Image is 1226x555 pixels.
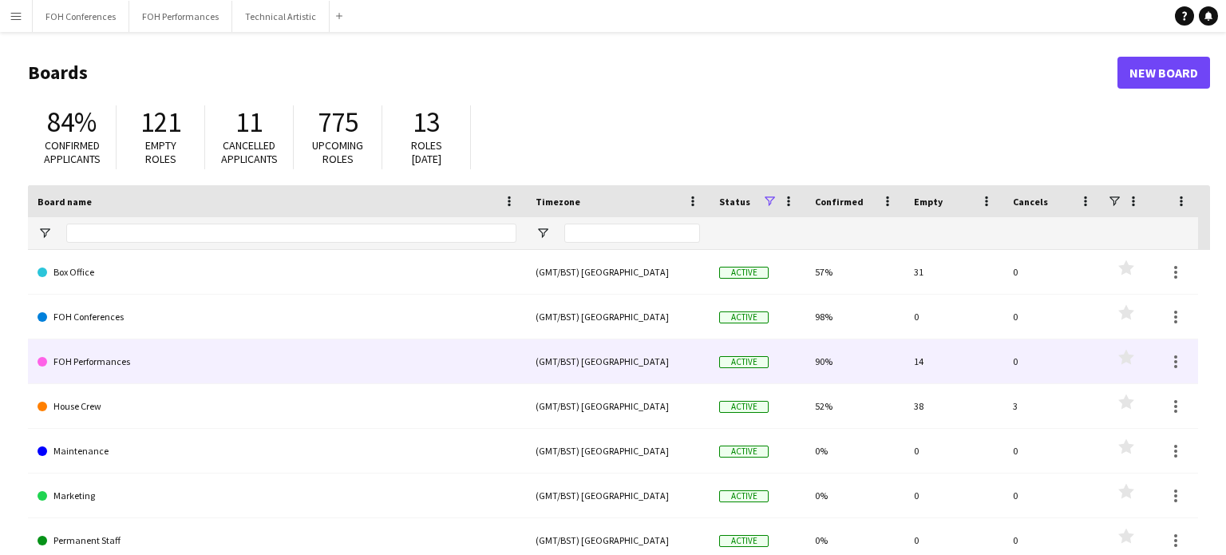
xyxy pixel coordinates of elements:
[719,267,769,279] span: Active
[129,1,232,32] button: FOH Performances
[526,295,710,339] div: (GMT/BST) [GEOGRAPHIC_DATA]
[805,384,904,428] div: 52%
[904,429,1003,473] div: 0
[66,224,516,243] input: Board name Filter Input
[564,224,700,243] input: Timezone Filter Input
[815,196,864,208] span: Confirmed
[719,196,750,208] span: Status
[719,535,769,547] span: Active
[536,226,550,240] button: Open Filter Menu
[526,384,710,428] div: (GMT/BST) [GEOGRAPHIC_DATA]
[38,474,516,518] a: Marketing
[1003,474,1102,517] div: 0
[536,196,580,208] span: Timezone
[1003,250,1102,294] div: 0
[719,311,769,323] span: Active
[235,105,263,140] span: 11
[1003,295,1102,339] div: 0
[719,401,769,413] span: Active
[526,429,710,473] div: (GMT/BST) [GEOGRAPHIC_DATA]
[805,339,904,383] div: 90%
[38,429,516,474] a: Maintenance
[145,138,176,166] span: Empty roles
[1013,196,1048,208] span: Cancels
[33,1,129,32] button: FOH Conferences
[805,295,904,339] div: 98%
[904,339,1003,383] div: 14
[914,196,943,208] span: Empty
[526,339,710,383] div: (GMT/BST) [GEOGRAPHIC_DATA]
[904,384,1003,428] div: 38
[140,105,181,140] span: 121
[38,339,516,384] a: FOH Performances
[312,138,363,166] span: Upcoming roles
[28,61,1117,85] h1: Boards
[805,474,904,517] div: 0%
[904,474,1003,517] div: 0
[805,250,904,294] div: 57%
[221,138,278,166] span: Cancelled applicants
[44,138,101,166] span: Confirmed applicants
[805,429,904,473] div: 0%
[232,1,330,32] button: Technical Artistic
[1117,57,1210,89] a: New Board
[526,474,710,517] div: (GMT/BST) [GEOGRAPHIC_DATA]
[719,446,769,458] span: Active
[38,295,516,339] a: FOH Conferences
[904,295,1003,339] div: 0
[38,196,92,208] span: Board name
[318,105,358,140] span: 775
[413,105,440,140] span: 13
[38,384,516,429] a: House Crew
[1003,429,1102,473] div: 0
[1003,384,1102,428] div: 3
[1003,339,1102,383] div: 0
[719,490,769,502] span: Active
[719,356,769,368] span: Active
[904,250,1003,294] div: 31
[38,250,516,295] a: Box Office
[411,138,442,166] span: Roles [DATE]
[47,105,97,140] span: 84%
[38,226,52,240] button: Open Filter Menu
[526,250,710,294] div: (GMT/BST) [GEOGRAPHIC_DATA]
